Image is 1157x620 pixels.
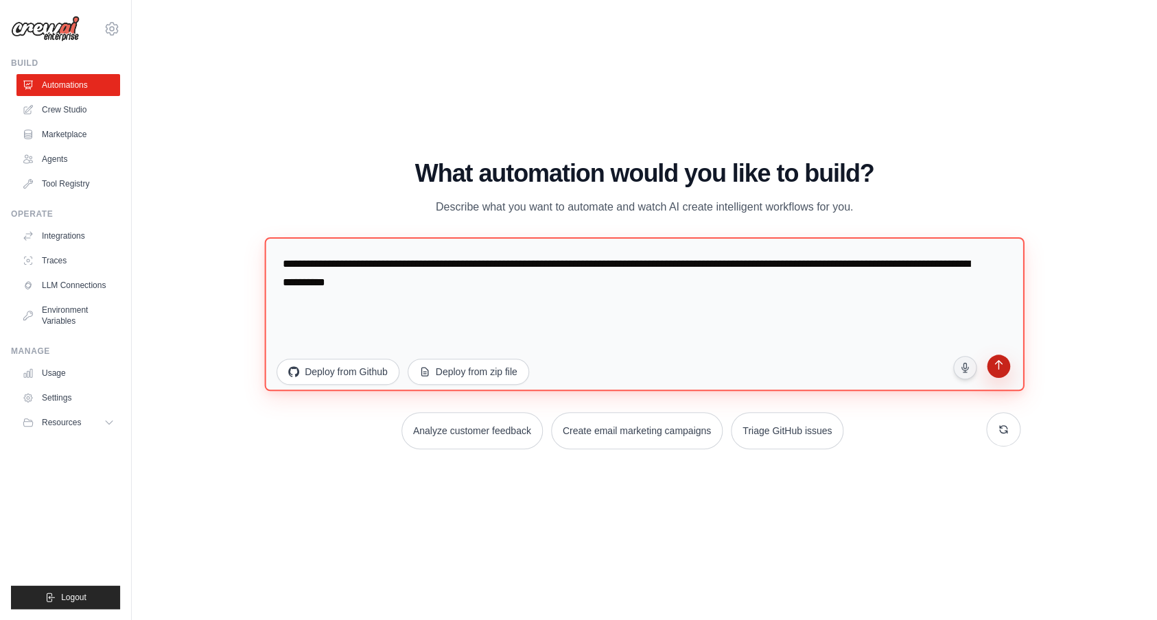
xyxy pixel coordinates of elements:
[16,148,120,170] a: Agents
[16,412,120,433] button: Resources
[16,123,120,145] a: Marketplace
[16,225,120,247] a: Integrations
[277,359,399,385] button: Deploy from Github
[42,417,81,428] span: Resources
[551,412,723,449] button: Create email marketing campaigns
[16,362,120,384] a: Usage
[16,173,120,195] a: Tool Registry
[16,99,120,121] a: Crew Studio
[731,412,843,449] button: Triage GitHub issues
[16,74,120,96] a: Automations
[11,58,120,69] div: Build
[11,586,120,609] button: Logout
[16,387,120,409] a: Settings
[401,412,543,449] button: Analyze customer feedback
[11,16,80,42] img: Logo
[16,299,120,332] a: Environment Variables
[414,198,875,216] p: Describe what you want to automate and watch AI create intelligent workflows for you.
[16,274,120,296] a: LLM Connections
[11,208,120,219] div: Operate
[268,160,1020,187] h1: What automation would you like to build?
[408,359,529,385] button: Deploy from zip file
[16,250,120,272] a: Traces
[11,346,120,357] div: Manage
[61,592,86,603] span: Logout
